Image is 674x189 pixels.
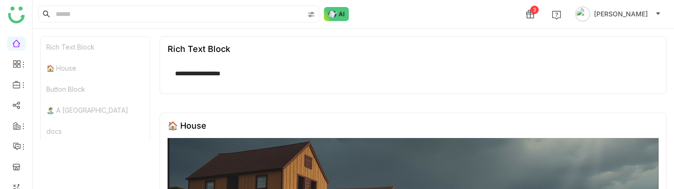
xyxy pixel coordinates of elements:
[41,58,150,79] div: 🏠 House
[41,79,150,100] div: Button Block
[308,11,315,18] img: search-type.svg
[41,121,150,142] div: docs
[168,44,230,54] div: Rich Text Block
[41,36,150,58] div: Rich Text Block
[594,9,648,19] span: [PERSON_NAME]
[324,7,349,21] img: ask-buddy-normal.svg
[41,100,150,121] div: 🏝️ A [GEOGRAPHIC_DATA]
[575,7,590,22] img: avatar
[573,7,663,22] button: [PERSON_NAME]
[8,7,25,23] img: logo
[168,121,206,131] div: 🏠 House
[552,10,561,20] img: help.svg
[530,6,539,14] div: 3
